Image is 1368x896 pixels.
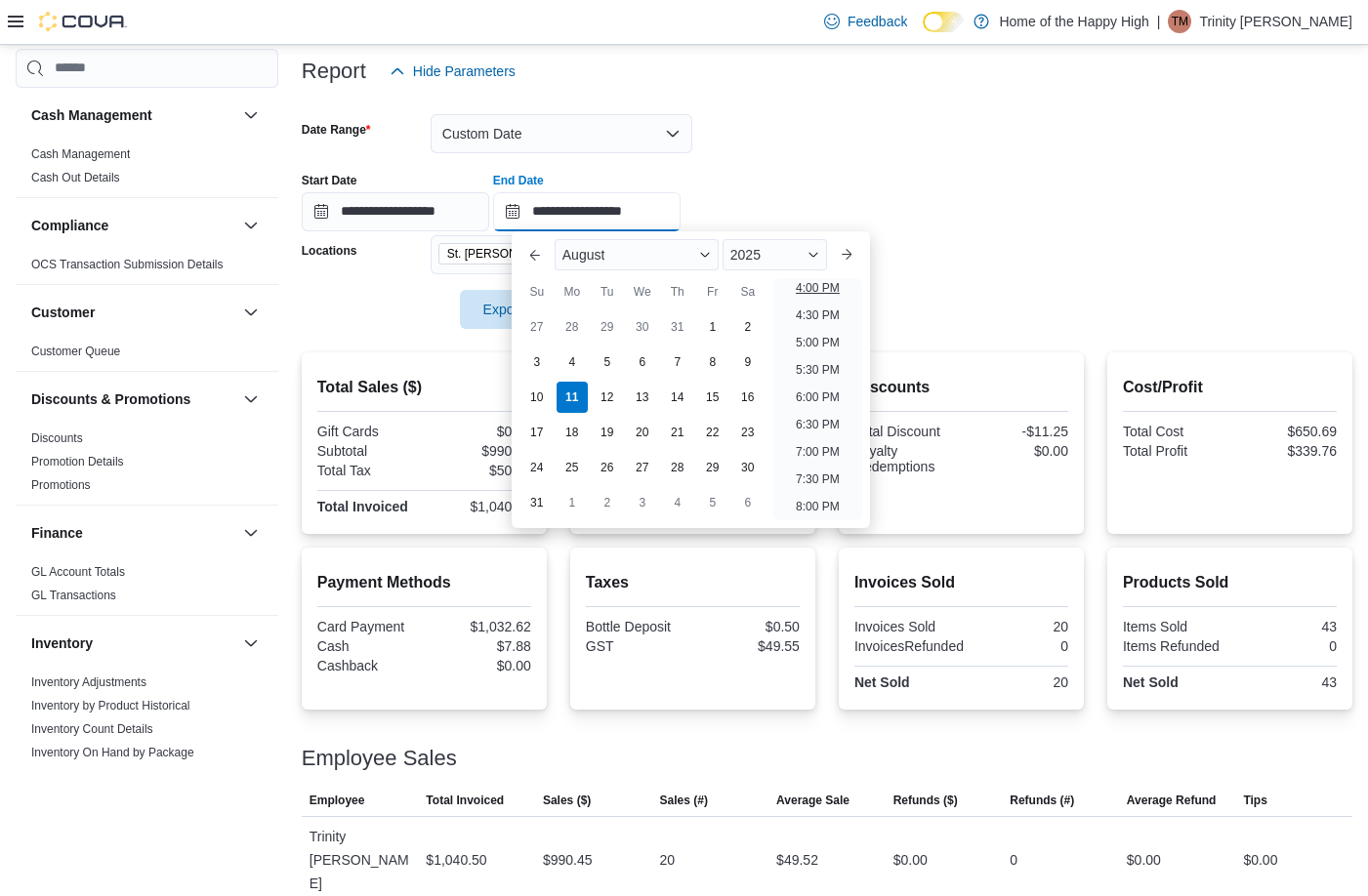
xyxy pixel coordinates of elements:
[776,793,850,808] span: Average Sale
[627,487,658,518] div: day-3
[972,638,1068,654] div: 0
[788,413,848,436] li: 6:30 PM
[493,173,544,188] label: End Date
[723,239,827,270] div: Button. Open the year selector. 2025 is currently selected.
[557,311,588,343] div: day-28
[317,463,421,478] div: Total Tax
[31,478,91,492] a: Promotions
[31,589,116,602] a: GL Transactions
[696,638,800,654] div: $49.55
[239,631,263,655] button: Inventory
[662,487,693,518] div: day-4
[317,571,531,594] h2: Payment Methods
[239,103,263,127] button: Cash Management
[31,564,125,580] span: GL Account Totals
[1127,793,1217,808] span: Average Refund
[302,60,366,83] h3: Report
[31,523,83,543] h3: Finance
[31,105,235,125] button: Cash Management
[1157,10,1161,33] p: |
[627,417,658,448] div: day-20
[662,311,693,343] div: day-31
[31,746,194,759] a: Inventory On Hand by Package
[592,452,623,483] div: day-26
[39,12,127,31] img: Cova
[31,257,224,272] span: OCS Transaction Submission Details
[662,276,693,307] div: Th
[697,382,728,413] div: day-15
[697,417,728,448] div: day-22
[521,346,553,378] div: day-3
[317,499,408,514] strong: Total Invoiced
[31,389,235,409] button: Discounts & Promotions
[788,331,848,354] li: 5:00 PM
[16,560,278,615] div: Finance
[428,463,531,478] div: $50.05
[697,452,728,483] div: day-29
[239,301,263,324] button: Customer
[662,346,693,378] div: day-7
[543,793,591,808] span: Sales ($)
[31,633,93,653] h3: Inventory
[31,258,224,271] a: OCS Transaction Submission Details
[557,452,588,483] div: day-25
[965,424,1068,439] div: -$11.25
[627,452,658,483] div: day-27
[923,12,964,32] input: Dark Mode
[1010,793,1074,808] span: Refunds (#)
[31,698,190,713] span: Inventory by Product Historical
[1123,424,1226,439] div: Total Cost
[586,571,800,594] h2: Taxes
[521,487,553,518] div: day-31
[1127,848,1161,872] div: $0.00
[592,276,623,307] div: Tu
[31,523,235,543] button: Finance
[854,424,958,439] div: Total Discount
[562,247,605,263] span: August
[317,376,531,399] h2: Total Sales ($)
[1243,793,1266,808] span: Tips
[31,745,194,760] span: Inventory On Hand by Package
[662,417,693,448] div: day-21
[382,52,523,91] button: Hide Parameters
[428,499,531,514] div: $1,040.50
[426,848,486,872] div: $1,040.50
[788,276,848,300] li: 4:00 PM
[854,674,910,690] strong: Net Sold
[493,192,681,231] input: Press the down key to enter a popover containing a calendar. Press the escape key to close the po...
[788,495,848,518] li: 8:00 PM
[317,658,421,673] div: Cashback
[31,389,190,409] h3: Discounts & Promotions
[31,675,146,689] a: Inventory Adjustments
[428,424,531,439] div: $0.00
[586,638,689,654] div: GST
[1168,10,1191,33] div: Trinity Mclaughlin
[31,674,146,690] span: Inventory Adjustments
[697,276,728,307] div: Fr
[31,431,83,445] a: Discounts
[555,239,719,270] div: Button. Open the month selector. August is currently selected.
[302,747,457,770] h3: Employee Sales
[302,173,357,188] label: Start Date
[16,143,278,197] div: Cash Management
[788,440,848,464] li: 7:00 PM
[788,468,848,491] li: 7:30 PM
[696,619,800,634] div: $0.50
[788,304,848,327] li: 4:30 PM
[660,848,676,872] div: 20
[586,619,689,634] div: Bottle Deposit
[788,386,848,409] li: 6:00 PM
[662,382,693,413] div: day-14
[732,382,764,413] div: day-16
[697,346,728,378] div: day-8
[428,658,531,673] div: $0.00
[16,427,278,505] div: Discounts & Promotions
[854,619,958,634] div: Invoices Sold
[732,452,764,483] div: day-30
[310,793,365,808] span: Employee
[31,216,108,235] h3: Compliance
[31,303,95,322] h3: Customer
[592,311,623,343] div: day-29
[1199,10,1352,33] p: Trinity [PERSON_NAME]
[1123,674,1179,690] strong: Net Sold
